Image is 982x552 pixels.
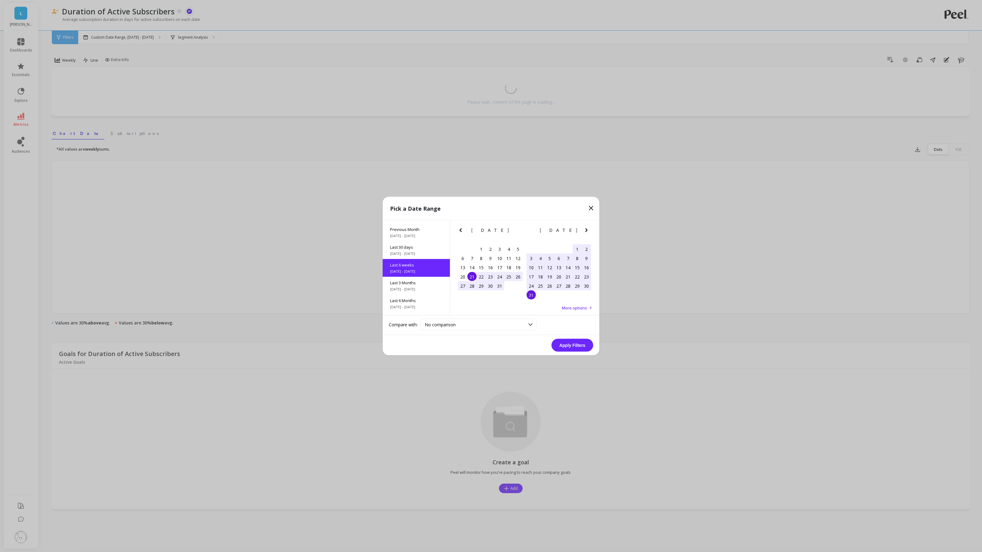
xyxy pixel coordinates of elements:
[467,272,477,281] div: Choose Monday, July 21st, 2025
[495,254,504,263] div: Choose Thursday, July 10th, 2025
[563,281,573,290] div: Choose Thursday, August 28th, 2025
[573,281,582,290] div: Choose Friday, August 29th, 2025
[573,254,582,263] div: Choose Friday, August 8th, 2025
[458,254,467,263] div: Choose Sunday, July 6th, 2025
[583,227,593,236] button: Next Month
[563,272,573,281] div: Choose Thursday, August 21st, 2025
[504,244,513,254] div: Choose Friday, July 4th, 2025
[545,281,554,290] div: Choose Tuesday, August 26th, 2025
[486,272,495,281] div: Choose Wednesday, July 23rd, 2025
[467,254,477,263] div: Choose Monday, July 7th, 2025
[513,244,523,254] div: Choose Saturday, July 5th, 2025
[514,227,524,236] button: Next Month
[573,263,582,272] div: Choose Friday, August 15th, 2025
[504,254,513,263] div: Choose Friday, July 11th, 2025
[486,281,495,290] div: Choose Wednesday, July 30th, 2025
[513,272,523,281] div: Choose Saturday, July 26th, 2025
[573,244,582,254] div: Choose Friday, August 1st, 2025
[554,263,563,272] div: Choose Wednesday, August 13th, 2025
[554,254,563,263] div: Choose Wednesday, August 6th, 2025
[486,263,495,272] div: Choose Wednesday, July 16th, 2025
[390,251,443,256] span: [DATE] - [DATE]
[545,254,554,263] div: Choose Tuesday, August 5th, 2025
[477,281,486,290] div: Choose Tuesday, July 29th, 2025
[545,272,554,281] div: Choose Tuesday, August 19th, 2025
[390,305,443,309] span: [DATE] - [DATE]
[582,272,591,281] div: Choose Saturday, August 23rd, 2025
[390,204,441,213] p: Pick a Date Range
[458,272,467,281] div: Choose Sunday, July 20th, 2025
[389,321,418,328] label: Compare with:
[495,263,504,272] div: Choose Thursday, July 17th, 2025
[536,263,545,272] div: Choose Monday, August 11th, 2025
[390,298,443,303] span: Last 6 Months
[477,244,486,254] div: Choose Tuesday, July 1st, 2025
[551,339,593,352] button: Apply Filters
[536,254,545,263] div: Choose Monday, August 4th, 2025
[390,262,443,268] span: Last 6 weeks
[390,280,443,286] span: Last 3 Months
[390,269,443,274] span: [DATE] - [DATE]
[582,263,591,272] div: Choose Saturday, August 16th, 2025
[527,244,591,300] div: month 2025-08
[477,263,486,272] div: Choose Tuesday, July 15th, 2025
[390,233,443,238] span: [DATE] - [DATE]
[527,254,536,263] div: Choose Sunday, August 3rd, 2025
[495,272,504,281] div: Choose Thursday, July 24th, 2025
[458,281,467,290] div: Choose Sunday, July 27th, 2025
[582,254,591,263] div: Choose Saturday, August 9th, 2025
[486,244,495,254] div: Choose Wednesday, July 2nd, 2025
[582,244,591,254] div: Choose Saturday, August 2nd, 2025
[536,272,545,281] div: Choose Monday, August 18th, 2025
[467,281,477,290] div: Choose Monday, July 28th, 2025
[527,281,536,290] div: Choose Sunday, August 24th, 2025
[525,227,535,236] button: Previous Month
[527,263,536,272] div: Choose Sunday, August 10th, 2025
[390,227,443,232] span: Previous Month
[504,263,513,272] div: Choose Friday, July 18th, 2025
[582,281,591,290] div: Choose Saturday, August 30th, 2025
[467,263,477,272] div: Choose Monday, July 14th, 2025
[477,254,486,263] div: Choose Tuesday, July 8th, 2025
[527,290,536,300] div: Choose Sunday, August 31st, 2025
[513,263,523,272] div: Choose Saturday, July 19th, 2025
[563,254,573,263] div: Choose Thursday, August 7th, 2025
[554,272,563,281] div: Choose Wednesday, August 20th, 2025
[540,228,578,233] span: [DATE]
[562,305,587,311] span: More options
[495,281,504,290] div: Choose Thursday, July 31st, 2025
[425,322,456,328] span: No comparison
[563,263,573,272] div: Choose Thursday, August 14th, 2025
[457,227,467,236] button: Previous Month
[545,263,554,272] div: Choose Tuesday, August 12th, 2025
[486,254,495,263] div: Choose Wednesday, July 9th, 2025
[554,281,563,290] div: Choose Wednesday, August 27th, 2025
[471,228,510,233] span: [DATE]
[536,281,545,290] div: Choose Monday, August 25th, 2025
[477,272,486,281] div: Choose Tuesday, July 22nd, 2025
[513,254,523,263] div: Choose Saturday, July 12th, 2025
[527,272,536,281] div: Choose Sunday, August 17th, 2025
[495,244,504,254] div: Choose Thursday, July 3rd, 2025
[390,287,443,292] span: [DATE] - [DATE]
[458,263,467,272] div: Choose Sunday, July 13th, 2025
[573,272,582,281] div: Choose Friday, August 22nd, 2025
[458,244,523,290] div: month 2025-07
[390,244,443,250] span: Last 30 days
[504,272,513,281] div: Choose Friday, July 25th, 2025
